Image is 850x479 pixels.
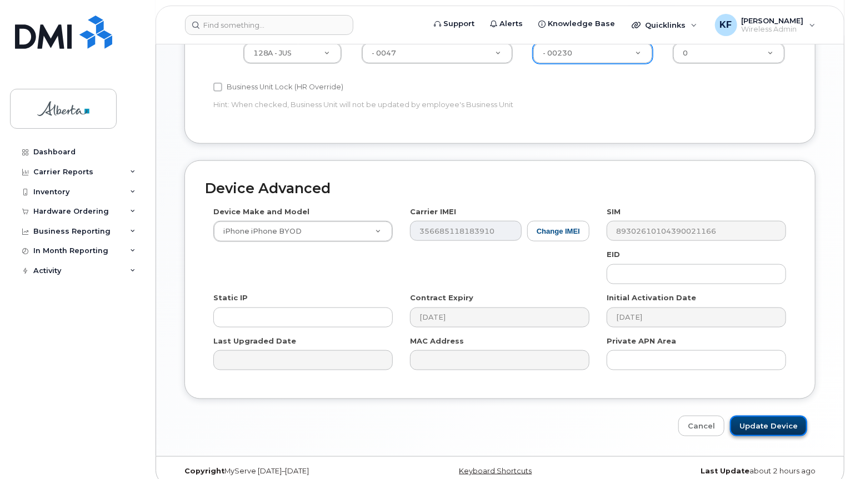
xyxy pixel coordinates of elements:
a: Alerts [482,13,531,35]
span: iPhone iPhone BYOD [217,226,302,236]
p: Hint: When checked, Business Unit will not be updated by employee's Business Unit [213,99,589,110]
span: 128A - JUS [253,49,292,57]
button: Change IMEI [527,221,589,241]
label: Initial Activation Date [607,293,696,303]
label: Last Upgraded Date [213,336,296,346]
label: MAC Address [410,336,464,346]
span: Wireless Admin [742,25,804,34]
div: Quicklinks [624,14,705,36]
label: SIM [607,206,621,217]
a: - 00230 [533,43,652,63]
a: Keyboard Shortcuts [459,467,532,475]
input: Business Unit Lock (HR Override) [213,83,222,92]
div: about 2 hours ago [608,467,824,476]
span: - 00230 [543,49,572,57]
label: Contract Expiry [410,293,473,303]
span: KF [720,18,732,32]
strong: Copyright [184,467,224,475]
label: Device Make and Model [213,206,309,217]
label: Static IP [213,293,248,303]
strong: Last Update [701,467,749,475]
div: Krystle Fuller [707,14,823,36]
span: [PERSON_NAME] [742,16,804,25]
div: MyServe [DATE]–[DATE] [176,467,392,476]
a: 0 [673,43,784,63]
a: 128A - JUS [244,43,341,63]
span: Quicklinks [645,21,686,29]
span: - 0047 [372,49,396,57]
a: Cancel [678,416,724,436]
a: iPhone iPhone BYOD [214,221,392,241]
label: Business Unit Lock (HR Override) [213,80,343,94]
input: Update Device [730,416,807,436]
label: Carrier IMEI [410,206,456,217]
input: Find something... [185,15,353,35]
label: Private APN Area [607,336,676,346]
span: 0 [683,49,688,57]
span: Alerts [499,18,523,29]
a: Knowledge Base [531,13,623,35]
a: - 0047 [362,43,512,63]
span: Knowledge Base [548,18,615,29]
a: Support [426,13,482,35]
h2: Device Advanced [205,181,795,196]
span: Support [443,18,474,29]
label: EID [607,249,620,260]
